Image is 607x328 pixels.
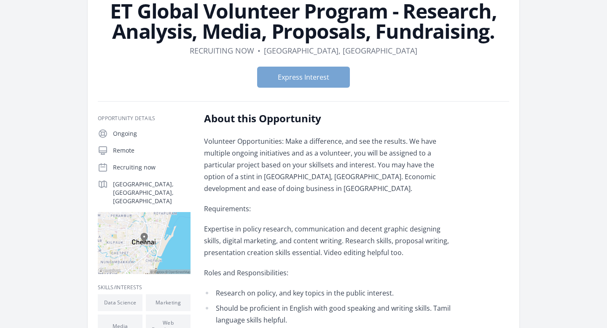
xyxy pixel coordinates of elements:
[204,112,451,125] h2: About this Opportunity
[204,223,451,258] p: Expertise in policy research, communication and decent graphic designing skills, digital marketin...
[98,212,191,274] img: Map
[98,294,142,311] li: Data Science
[257,67,350,88] button: Express Interest
[264,45,417,56] dd: [GEOGRAPHIC_DATA], [GEOGRAPHIC_DATA]
[204,203,451,215] p: Requirements:
[190,45,254,56] dd: Recruiting now
[113,146,191,155] p: Remote
[146,294,191,311] li: Marketing
[98,284,191,291] h3: Skills/Interests
[258,45,261,56] div: •
[204,267,451,279] p: Roles and Responsibilities:
[204,287,451,299] li: Research on policy, and key topics in the public interest.
[98,115,191,122] h3: Opportunity Details
[113,129,191,138] p: Ongoing
[204,135,451,194] p: Volunteer Opportunities: Make a difference, and see the results. We have multiple ongoing initiat...
[113,180,191,205] p: [GEOGRAPHIC_DATA], [GEOGRAPHIC_DATA], [GEOGRAPHIC_DATA]
[113,163,191,172] p: Recruiting now
[98,1,509,41] h1: ET Global Volunteer Program - Research, Analysis, Media, Proposals, Fundraising.
[204,302,451,326] li: Should be proficient in English with good speaking and writing skills. Tamil language skills help...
